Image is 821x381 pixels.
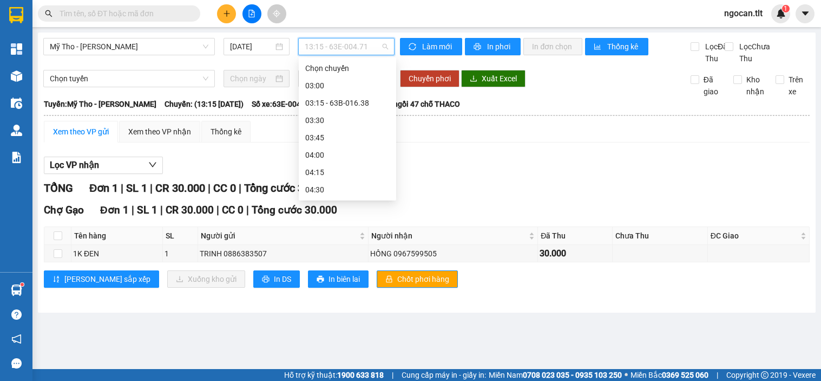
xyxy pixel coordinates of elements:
[585,38,648,55] button: bar-chartThống kê
[11,285,22,296] img: warehouse-icon
[201,230,358,242] span: Người gửi
[400,38,462,55] button: syncLàm mới
[540,247,610,260] div: 30.000
[776,9,786,18] img: icon-new-feature
[252,98,312,110] span: Số xe: 63E-004.71
[305,97,390,109] div: 03:15 - 63B-016.38
[329,273,360,285] span: In biên lai
[44,204,84,216] span: Chợ Gạo
[11,125,22,136] img: warehouse-icon
[150,182,153,195] span: |
[44,182,73,195] span: TỔNG
[305,38,388,55] span: 13:15 - 63E-004.71
[538,227,613,245] th: Đã Thu
[299,60,396,77] div: Chọn chuyến
[273,10,280,17] span: aim
[217,4,236,23] button: plus
[213,182,236,195] span: CC 0
[735,41,776,64] span: Lọc Chưa Thu
[52,275,60,284] span: sort-ascending
[230,41,274,53] input: 11/08/2025
[216,204,219,216] span: |
[796,4,815,23] button: caret-down
[351,98,460,110] span: Loại xe: Ghế ngồi 47 chỗ THACO
[132,204,134,216] span: |
[73,248,161,260] div: 1K ĐEN
[482,73,517,85] span: Xuất Excel
[800,9,810,18] span: caret-down
[121,182,123,195] span: |
[701,41,729,64] span: Lọc Đã Thu
[11,98,22,109] img: warehouse-icon
[305,114,390,126] div: 03:30
[308,270,369,288] button: printerIn biên lai
[305,132,390,144] div: 03:45
[305,80,390,92] div: 03:00
[711,230,798,242] span: ĐC Giao
[44,157,163,174] button: Lọc VP nhận
[305,62,390,74] div: Chọn chuyến
[155,182,205,195] span: CR 30.000
[242,4,261,23] button: file-add
[400,70,459,87] button: Chuyển phơi
[284,369,384,381] span: Hỗ trợ kỹ thuật:
[137,204,157,216] span: SL 1
[211,126,241,138] div: Thống kê
[371,230,527,242] span: Người nhận
[200,248,367,260] div: TRINH 0886383507
[239,182,241,195] span: |
[64,273,150,285] span: [PERSON_NAME] sắp xếp
[21,283,24,286] sup: 1
[699,74,725,98] span: Đã giao
[60,8,187,20] input: Tìm tên, số ĐT hoặc mã đơn
[317,275,324,284] span: printer
[337,371,384,379] strong: 1900 633 818
[717,369,718,381] span: |
[782,5,790,12] sup: 1
[274,273,291,285] span: In DS
[267,4,286,23] button: aim
[53,126,109,138] div: Xem theo VP gửi
[523,371,622,379] strong: 0708 023 035 - 0935 103 250
[397,273,449,285] span: Chốt phơi hàng
[715,7,771,20] span: ngocan.tlt
[370,248,536,260] div: HỒNG 0967599505
[50,38,208,55] span: Mỹ Tho - Hồ Chí Minh
[761,371,769,379] span: copyright
[230,73,274,85] input: Chọn ngày
[253,270,300,288] button: printerIn DS
[100,204,129,216] span: Đơn 1
[167,270,245,288] button: downloadXuống kho gửi
[742,74,769,98] span: Kho nhận
[50,158,99,172] span: Lọc VP nhận
[126,182,147,195] span: SL 1
[523,38,582,55] button: In đơn chọn
[487,41,512,53] span: In phơi
[11,152,22,163] img: solution-icon
[594,43,603,51] span: bar-chart
[222,204,244,216] span: CC 0
[89,182,118,195] span: Đơn 1
[402,369,486,381] span: Cung cấp máy in - giấy in:
[613,227,708,245] th: Chưa Thu
[252,204,337,216] span: Tổng cước 30.000
[607,41,640,53] span: Thống kê
[248,10,255,17] span: file-add
[9,7,23,23] img: logo-vxr
[385,275,393,284] span: lock
[246,204,249,216] span: |
[11,334,22,344] span: notification
[148,160,157,169] span: down
[474,43,483,51] span: printer
[71,227,163,245] th: Tên hàng
[377,270,458,288] button: lockChốt phơi hàng
[208,182,211,195] span: |
[45,10,52,17] span: search
[409,43,418,51] span: sync
[165,98,244,110] span: Chuyến: (13:15 [DATE])
[305,166,390,178] div: 04:15
[44,100,156,108] b: Tuyến: Mỹ Tho - [PERSON_NAME]
[165,248,196,260] div: 1
[244,182,331,195] span: Tổng cước 30.000
[160,204,163,216] span: |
